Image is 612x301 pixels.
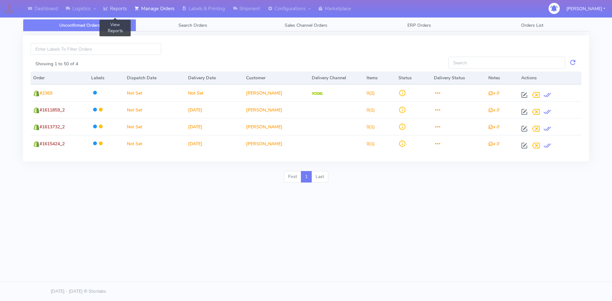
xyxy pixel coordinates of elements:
[124,135,186,152] td: Not Set
[186,135,244,152] td: [DATE]
[31,72,89,84] th: Order
[124,72,186,84] th: Dispatch Date
[186,72,244,84] th: Delivery Date
[285,22,327,28] span: Sales Channel Orders
[562,2,610,15] button: [PERSON_NAME]
[367,141,375,147] span: (1)
[364,72,396,84] th: Items
[367,90,375,96] span: (2)
[396,72,431,84] th: Status
[31,43,161,55] input: Enter Labels To Filter Orders
[367,107,375,113] span: (1)
[367,124,369,130] span: 0
[367,124,375,130] span: (1)
[367,141,369,147] span: 0
[488,124,499,130] i: x 0
[186,101,244,118] td: [DATE]
[40,107,65,113] span: #1611859_2
[407,22,431,28] span: ERP Orders
[244,101,309,118] td: [PERSON_NAME]
[309,72,364,84] th: Delivery Channel
[23,19,589,32] ul: Tabs
[59,22,100,28] span: Unconfirmed Orders
[244,72,309,84] th: Customer
[178,22,207,28] span: Search Orders
[40,141,65,147] span: #1615424_2
[124,84,186,101] td: Not Set
[488,90,499,96] i: x 0
[367,90,369,96] span: 0
[124,118,186,135] td: Not Set
[40,124,65,130] span: #1613732_2
[89,72,124,84] th: Labels
[186,84,244,101] td: Not Set
[40,90,52,96] span: #2369
[521,22,543,28] span: Orders List
[301,171,312,183] a: 1
[244,135,309,152] td: [PERSON_NAME]
[488,107,499,113] i: x 0
[519,72,581,84] th: Actions
[124,101,186,118] td: Not Set
[244,84,309,101] td: [PERSON_NAME]
[431,72,486,84] th: Delivery Status
[312,92,323,95] img: Yodel
[448,57,565,68] input: Search
[186,118,244,135] td: [DATE]
[488,141,499,147] i: x 0
[244,118,309,135] td: [PERSON_NAME]
[367,107,369,113] span: 0
[486,72,519,84] th: Notes
[35,61,78,67] label: Showing 1 to 50 of 4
